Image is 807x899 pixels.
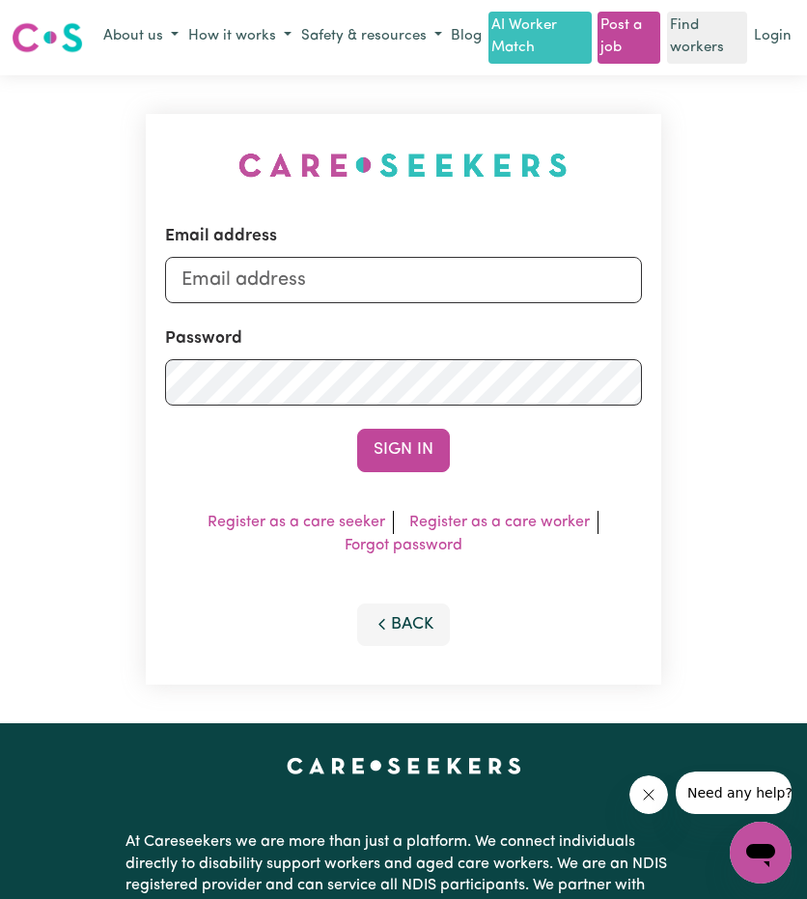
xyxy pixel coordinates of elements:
img: Careseekers logo [12,20,83,55]
a: Forgot password [345,538,462,553]
label: Password [165,326,242,351]
button: About us [98,21,183,53]
button: How it works [183,21,296,53]
a: Post a job [598,12,660,64]
iframe: Message from company [676,772,792,814]
label: Email address [165,224,277,249]
a: Careseekers home page [287,758,521,773]
a: Register as a care seeker [208,515,385,530]
a: Login [750,22,795,52]
iframe: Button to launch messaging window [730,822,792,884]
span: Need any help? [12,14,117,29]
a: Blog [447,22,486,52]
a: Find workers [667,12,747,64]
button: Safety & resources [296,21,447,53]
iframe: Close message [629,775,668,814]
a: Register as a care worker [409,515,590,530]
button: Sign In [357,429,450,471]
a: AI Worker Match [488,12,591,64]
input: Email address [165,257,641,303]
button: Back [357,604,450,646]
a: Careseekers logo [12,15,83,60]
